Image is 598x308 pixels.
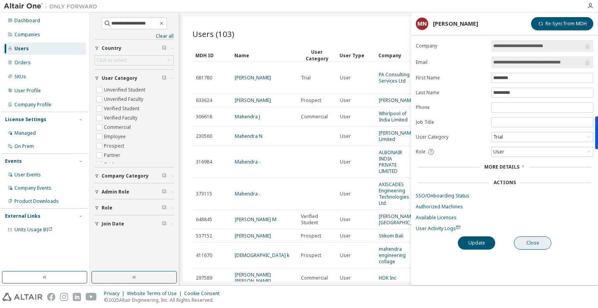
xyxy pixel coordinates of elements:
a: [PERSON_NAME] M [235,216,276,223]
span: 230560 [196,133,212,139]
label: Job Title [416,119,487,125]
div: Website Terms of Use [127,290,184,297]
span: 373115 [196,191,212,197]
span: User [340,97,351,104]
a: [PERSON_NAME] [235,97,271,104]
span: 411670 [196,252,212,259]
span: 648845 [196,216,212,223]
div: User [492,147,593,157]
span: User [340,216,351,223]
div: Events [5,158,22,164]
span: Clear filter [162,173,167,179]
a: HOK Inc [379,275,396,281]
button: User Category [95,70,174,87]
span: Clear filter [162,205,167,211]
a: Clear all [95,33,174,39]
a: SSO/Onboarding Status [416,193,593,199]
label: Trial [104,160,115,169]
span: Clear filter [162,189,167,195]
div: On Prem [14,143,34,150]
span: Company Category [102,173,149,179]
label: Partner [104,151,122,160]
span: User [340,133,351,139]
img: youtube.svg [86,293,97,301]
div: Actions [494,180,516,186]
span: User [340,191,351,197]
label: Unverified Student [104,85,147,95]
div: Name [234,49,294,62]
div: User Profile [14,88,41,94]
div: Trial [492,133,504,141]
span: Units Usage BI [14,226,53,233]
div: License Settings [5,116,46,123]
span: Commercial [301,114,328,120]
div: Companies [14,32,40,38]
a: Mahendra J [235,113,260,120]
label: Verified Student [104,104,141,113]
div: Product Downloads [14,198,59,204]
span: User Category [102,75,137,81]
a: ALBONAIR INDIA PRIVATE LIMITED [379,149,402,174]
a: [PERSON_NAME] [235,232,271,239]
span: Prospect [301,233,321,239]
div: Company Events [14,185,51,191]
button: Admin Role [95,183,174,201]
span: Verified Student [301,213,333,226]
div: SKUs [14,74,26,80]
a: Whirlpool of India Limited [379,110,408,123]
span: User [340,75,351,81]
label: User Category [416,134,487,140]
span: Trial [301,75,311,81]
span: User [340,159,351,165]
a: [PERSON_NAME][GEOGRAPHIC_DATA] [379,213,426,226]
button: Join Date [95,215,174,232]
div: User Category [301,49,333,62]
label: Last Name [416,90,487,96]
div: MN [416,18,428,30]
span: Clear filter [162,45,167,51]
span: User [340,275,351,281]
div: Click to select [97,57,127,63]
div: Orders [14,60,31,66]
span: User [340,252,351,259]
div: MDH ID [195,49,228,62]
a: PA Consulting Services Ltd [379,71,410,84]
span: Admin Role [102,189,129,195]
img: facebook.svg [47,293,55,301]
a: [DEMOGRAPHIC_DATA] k [235,252,289,259]
label: Unverified Faculty [104,95,145,104]
span: 537152 [196,233,212,239]
label: Commercial [104,123,132,132]
div: User Events [14,172,41,178]
a: Authorized Machines [416,204,593,210]
div: [PERSON_NAME] [433,21,478,27]
span: 297589 [196,275,212,281]
span: Clear filter [162,75,167,81]
span: Clear filter [162,221,167,227]
span: Role [102,205,113,211]
button: Country [95,40,174,57]
div: Managed [14,130,36,136]
div: Dashboard [14,18,40,24]
img: instagram.svg [60,293,68,301]
label: Employee [104,132,127,141]
label: Phone [416,104,487,111]
label: Verified Faculty [104,113,139,123]
a: Stikom Bali [379,232,403,239]
span: Users (103) [192,28,234,39]
span: User [340,233,351,239]
button: Re-Sync from MDH [531,17,593,30]
div: Privacy [104,290,127,297]
div: Company [378,49,411,62]
span: 681780 [196,75,212,81]
div: Users [14,46,29,52]
span: Commercial [301,275,328,281]
a: Mahendra N [235,133,262,139]
a: mahendra engineering collage [379,246,406,265]
button: Company Category [95,167,174,185]
div: Trial [492,132,593,142]
p: © 2025 Altair Engineering, Inc. All Rights Reserved. [104,297,224,303]
a: [PERSON_NAME] [235,74,271,81]
span: 633624 [196,97,212,104]
span: Prospect [301,252,321,259]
